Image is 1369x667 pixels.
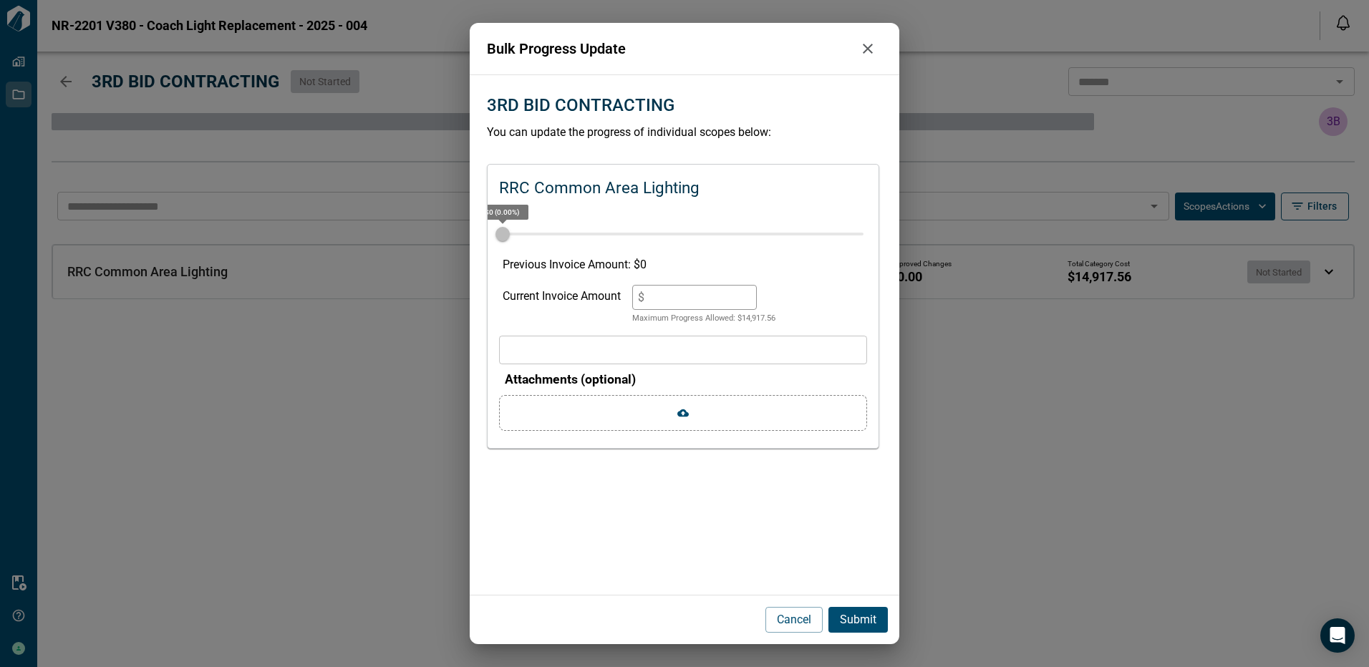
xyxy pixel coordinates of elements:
p: Previous Invoice Amount: $ 0 [503,256,864,273]
p: RRC Common Area Lighting [499,176,700,200]
p: Attachments (optional) [505,370,867,389]
p: 3RD BID CONTRACTING [487,92,674,118]
div: Open Intercom Messenger [1320,618,1355,653]
div: Current Invoice Amount [503,285,621,325]
p: Bulk Progress Update [487,38,853,59]
p: Cancel [777,611,811,628]
span: $ [638,291,644,304]
p: You can update the progress of individual scopes below: [487,124,882,141]
p: Submit [840,611,876,628]
button: Submit [828,607,888,633]
button: Cancel [765,607,823,633]
p: Maximum Progress Allowed: $ 14,917.56 [632,313,775,325]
